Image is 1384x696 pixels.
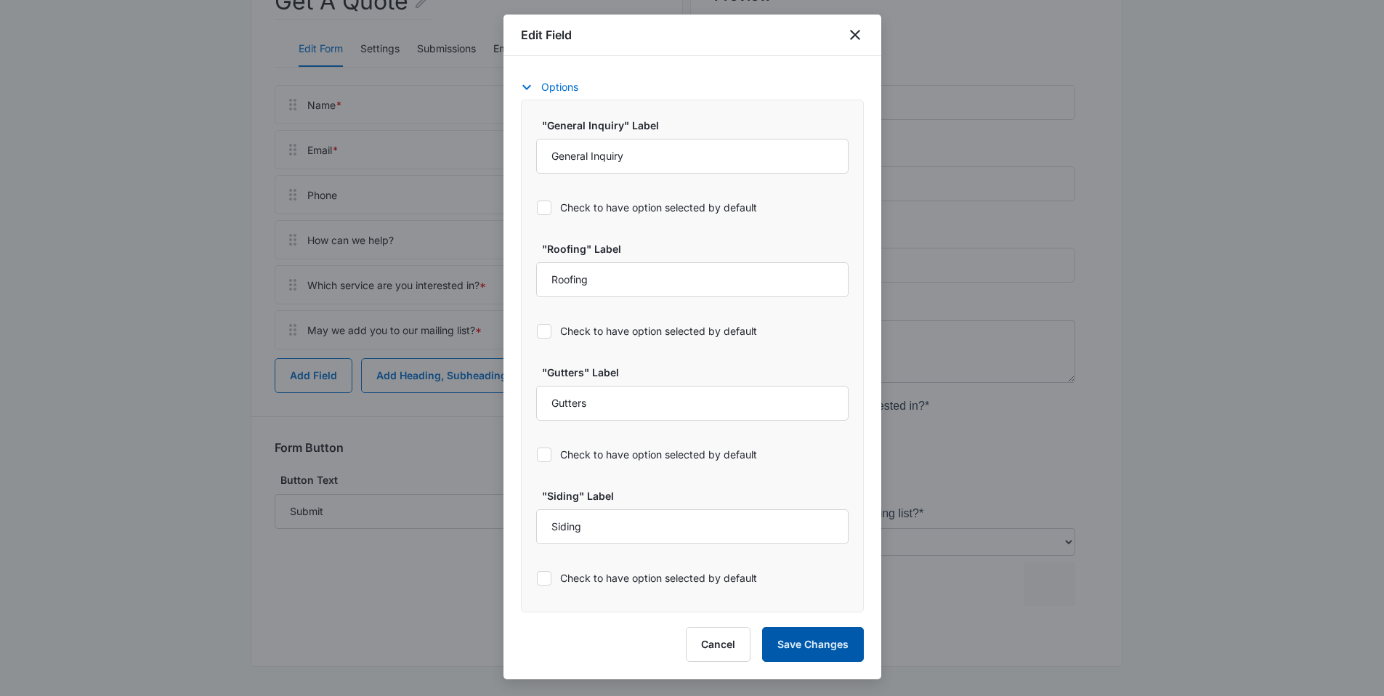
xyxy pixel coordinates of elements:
label: Option 3 [15,414,58,432]
input: "Roofing" Label [536,262,849,297]
input: "Gutters" Label [536,386,849,421]
button: Cancel [686,627,750,662]
button: close [846,26,864,44]
label: Check to have option selected by default [536,323,849,339]
label: "Gutters" Label [542,365,854,380]
label: Option 2 [15,391,58,408]
iframe: reCAPTCHA [287,509,473,553]
label: Check to have option selected by default [536,200,849,215]
button: Options [521,78,593,96]
h1: Edit Field [521,26,572,44]
button: Save Changes [762,627,864,662]
label: Check to have option selected by default [536,570,849,586]
label: "Roofing" Label [542,241,854,256]
label: "Siding" Label [542,488,854,503]
span: Submit [9,525,46,537]
button: Form Field Validation Rules [521,40,682,57]
input: "Siding" Label [536,509,849,544]
label: "General Inquiry" Label [542,118,854,133]
label: Check to have option selected by default [536,447,849,462]
label: General Inquiry [15,368,94,385]
input: "General Inquiry" Label [536,139,849,174]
